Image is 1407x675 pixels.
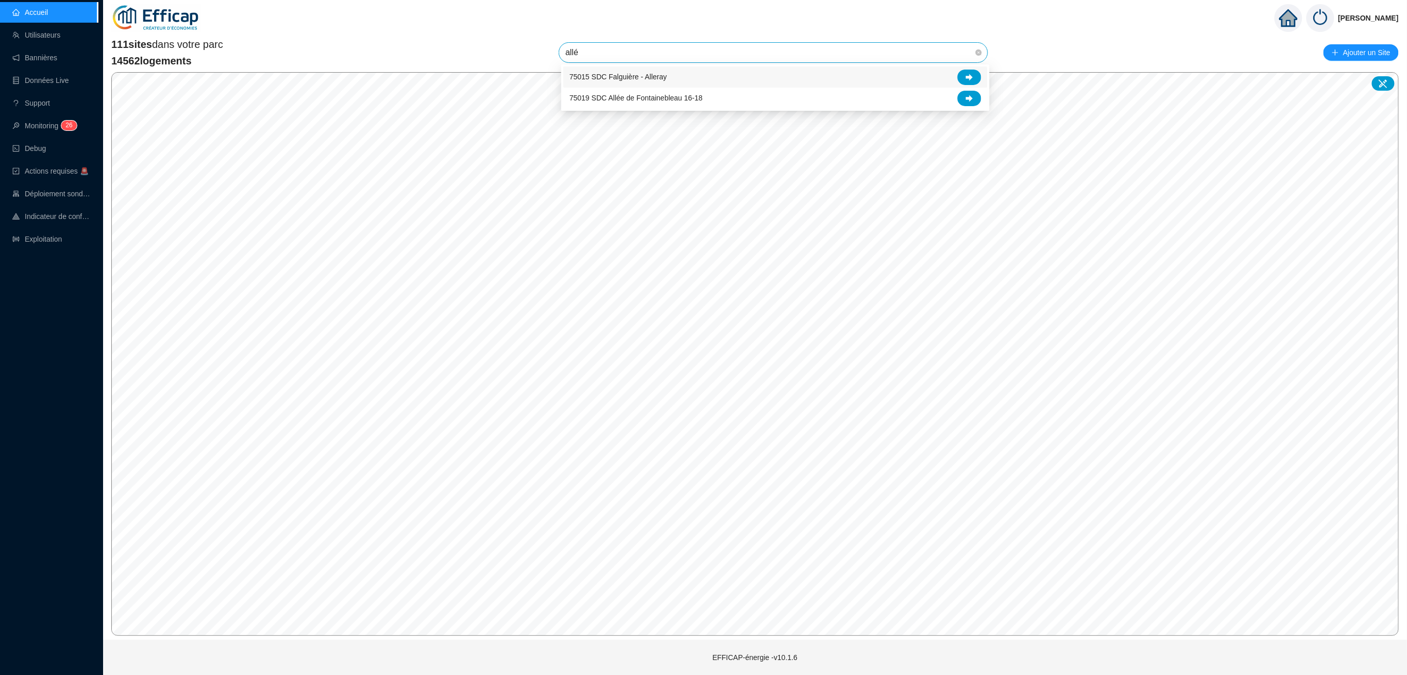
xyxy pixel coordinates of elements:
a: databaseDonnées Live [12,76,69,85]
span: home [1279,9,1298,27]
img: power [1306,4,1334,32]
span: 111 sites [111,39,152,50]
a: codeDebug [12,144,46,153]
span: Ajouter un Site [1343,45,1391,60]
span: [PERSON_NAME] [1338,2,1399,35]
div: 75019 SDC Allée de Fontainebleau 16-18 [563,88,987,109]
span: 2 [65,122,69,129]
div: 75015 SDC Falguière - Alleray [563,66,987,88]
a: questionSupport [12,99,50,107]
span: Actions requises 🚨 [25,167,89,175]
span: 6 [69,122,73,129]
a: slidersExploitation [12,235,62,243]
span: EFFICAP-énergie - v10.1.6 [713,653,798,662]
a: heat-mapIndicateur de confort [12,212,91,221]
canvas: Map [112,73,1399,635]
span: 14562 logements [111,54,223,68]
span: 75015 SDC Falguière - Alleray [569,72,667,82]
span: check-square [12,167,20,175]
span: close-circle [976,49,982,56]
sup: 26 [61,121,76,130]
span: 75019 SDC Allée de Fontainebleau 16-18 [569,93,702,104]
span: plus [1332,49,1339,56]
a: homeAccueil [12,8,48,16]
a: notificationBannières [12,54,57,62]
a: monitorMonitoring26 [12,122,74,130]
span: dans votre parc [111,37,223,52]
a: clusterDéploiement sondes [12,190,91,198]
button: Ajouter un Site [1324,44,1399,61]
a: teamUtilisateurs [12,31,60,39]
